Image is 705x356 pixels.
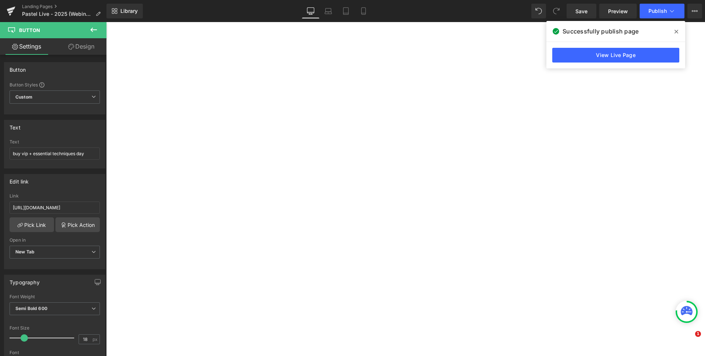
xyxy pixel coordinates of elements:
span: Save [575,7,587,15]
a: Design [55,38,108,55]
a: Preview [599,4,637,18]
input: https://your-shop.myshopify.com [10,202,100,214]
span: Successfully publish page [563,27,639,36]
span: px [93,337,99,342]
b: New Tab [15,249,35,254]
div: Link [10,193,100,199]
div: Font Size [10,325,100,331]
div: Typography [10,275,40,285]
div: Font [10,350,100,355]
span: 1 [695,331,701,337]
div: Button [10,63,26,73]
b: Semi Bold 600 [15,306,47,311]
div: Text [10,139,100,145]
span: Pastel Live - 2025 (Webinar Attendee Pricing) [22,11,93,17]
span: Preview [608,7,628,15]
a: Pick Link [10,217,54,232]
div: Edit link [10,174,29,185]
a: Tablet [337,4,355,18]
div: Font Weight [10,294,100,299]
div: Button Styles [10,82,100,88]
span: Publish [648,8,667,14]
b: Custom [15,94,32,100]
a: Desktop [302,4,319,18]
button: More [687,4,702,18]
a: Pick Action [55,217,100,232]
a: Laptop [319,4,337,18]
button: Undo [531,4,546,18]
div: Text [10,120,21,131]
span: Library [120,8,138,14]
button: Publish [640,4,684,18]
div: Open in [10,238,100,243]
a: New Library [106,4,143,18]
a: Landing Pages [22,4,106,10]
button: Redo [549,4,564,18]
iframe: Intercom live chat [680,331,698,349]
a: View Live Page [552,48,679,63]
a: Mobile [355,4,372,18]
span: Button [19,27,40,33]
